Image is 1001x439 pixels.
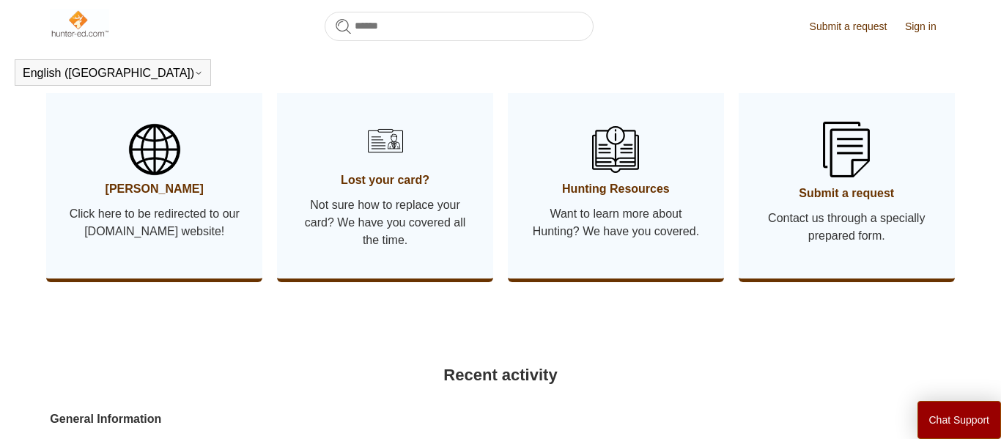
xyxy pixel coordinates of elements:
[508,88,724,278] a: Hunting Resources Want to learn more about Hunting? We have you covered.
[823,122,870,178] img: 01HZPCYSSKB2GCFG1V3YA1JVB9
[299,196,471,249] span: Not sure how to replace your card? We have you covered all the time.
[362,117,409,164] img: 01HZPCYSH6ZB6VTWVB6HCD0F6B
[739,88,955,278] a: Submit a request Contact us through a specially prepared form.
[761,185,933,202] span: Submit a request
[810,19,902,34] a: Submit a request
[46,88,262,278] a: [PERSON_NAME] Click here to be redirected to our [DOMAIN_NAME] website!
[299,171,471,189] span: Lost your card?
[68,205,240,240] span: Click here to be redirected to our [DOMAIN_NAME] website!
[530,205,702,240] span: Want to learn more about Hunting? We have you covered.
[277,88,493,278] a: Lost your card? Not sure how to replace your card? We have you covered all the time.
[23,67,203,80] button: English ([GEOGRAPHIC_DATA])
[530,180,702,198] span: Hunting Resources
[50,9,109,38] img: Hunter-Ed Help Center home page
[50,363,950,387] h2: Recent activity
[129,124,180,175] img: 01HZPCYSBW5AHTQ31RY2D2VRJS
[50,410,681,428] a: General Information
[761,210,933,245] span: Contact us through a specially prepared form.
[592,126,639,173] img: 01HZPCYSN9AJKKHAEXNV8VQ106
[68,180,240,198] span: [PERSON_NAME]
[325,12,594,41] input: Search
[905,19,951,34] a: Sign in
